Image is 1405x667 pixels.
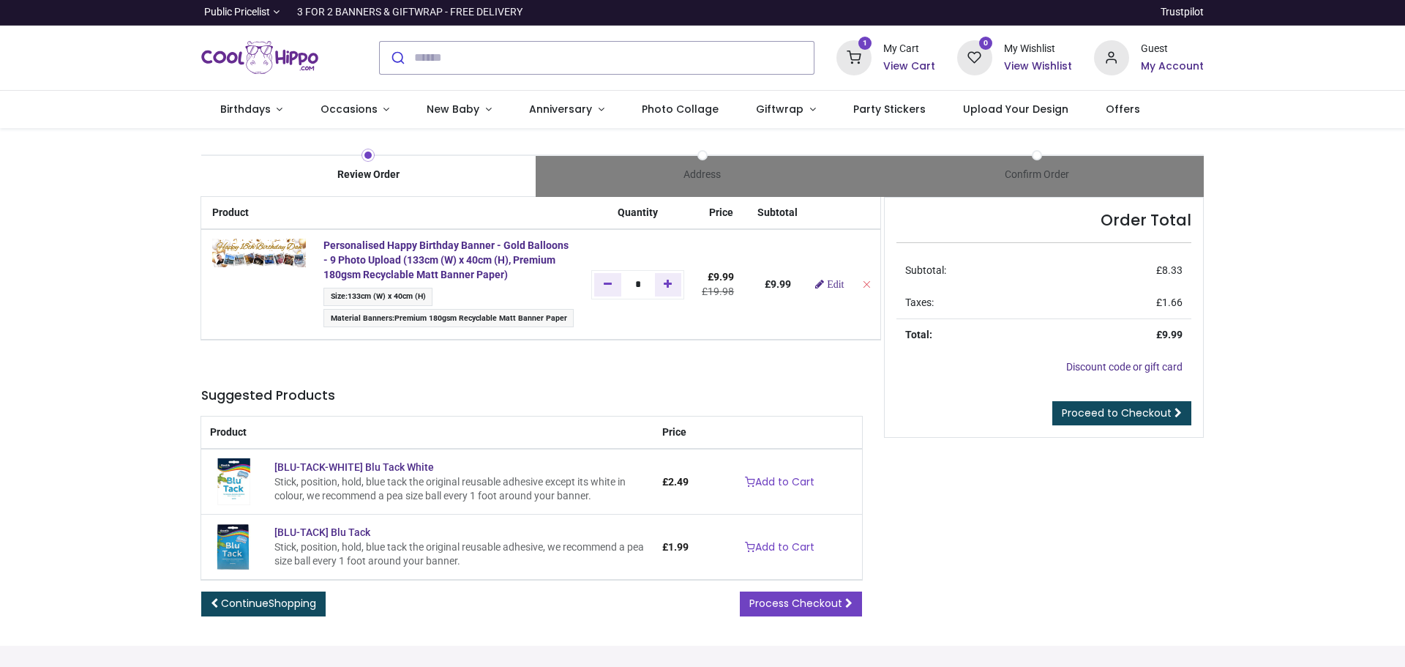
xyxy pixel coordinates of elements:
[1162,264,1183,276] span: 8.33
[1141,59,1204,74] a: My Account
[883,42,935,56] div: My Cart
[201,197,315,230] th: Product
[331,313,392,323] span: Material Banners
[713,271,734,283] span: 9.99
[896,209,1191,231] h4: Order Total
[668,541,689,553] span: 1.99
[749,197,806,230] th: Subtotal
[331,291,345,301] span: Size
[869,168,1204,182] div: Confirm Order
[301,91,408,129] a: Occasions
[896,255,1065,287] td: Subtotal:
[201,37,318,78] a: Logo of Cool Hippo
[642,102,719,116] span: Photo Collage
[201,417,653,450] th: Product
[210,523,257,570] img: [BLU-TACK] Blu Tack
[963,102,1068,116] span: Upload Your Design
[1162,297,1183,308] span: 1.66
[427,102,479,116] span: New Baby
[653,417,697,450] th: Price
[594,273,621,297] a: Remove one
[1156,329,1183,340] strong: £
[220,102,271,116] span: Birthdays
[662,541,689,553] span: £
[1141,42,1204,56] div: Guest
[662,476,689,488] span: £
[536,168,870,182] div: Address
[1052,401,1191,426] a: Proceed to Checkout
[815,279,844,289] a: Edit
[323,309,574,327] span: :
[323,288,432,306] span: :
[693,197,749,230] th: Price
[756,102,803,116] span: Giftwrap
[210,458,257,505] img: [BLU-TACK-WHITE] Blu Tack White
[957,51,992,62] a: 0
[708,286,734,297] span: 19.98
[1062,406,1172,420] span: Proceed to Checkout
[618,206,658,218] span: Quantity
[201,5,280,20] a: Public Pricelist
[702,286,734,297] del: £
[201,168,536,182] div: Review Order
[297,5,522,20] div: 3 FOR 2 BANNERS & GIFTWRAP - FREE DELIVERY
[510,91,623,129] a: Anniversary
[1004,59,1072,74] a: View Wishlist
[201,37,318,78] img: Cool Hippo
[905,329,932,340] strong: Total:
[529,102,592,116] span: Anniversary
[858,37,872,51] sup: 1
[201,592,326,616] a: ContinueShopping
[861,278,872,290] a: Remove from cart
[1161,5,1204,20] a: Trustpilot
[380,42,414,74] button: Submit
[274,526,370,538] a: [BLU-TACK] Blu Tack
[668,476,689,488] span: 2.49
[836,51,872,62] a: 1
[896,287,1065,319] td: Taxes:
[1106,102,1140,116] span: Offers
[735,470,824,495] a: Add to Cart
[1156,264,1183,276] span: £
[210,475,257,487] a: [BLU-TACK-WHITE] Blu Tack White
[201,387,862,405] h5: Suggested Products
[348,291,426,301] span: 133cm (W) x 40cm (H)
[221,596,316,611] span: Continue
[827,279,844,289] span: Edit
[394,313,567,323] span: Premium 180gsm Recyclable Matt Banner Paper
[708,271,734,283] span: £
[274,540,644,569] div: Stick, position, hold, blue tack the original reusable adhesive, we recommend a pea size ball eve...
[1156,297,1183,308] span: £
[210,540,257,552] a: [BLU-TACK] Blu Tack
[408,91,511,129] a: New Baby
[323,239,569,280] a: Personalised Happy Birthday Banner - Gold Balloons - 9 Photo Upload (133cm (W) x 40cm (H), Premiu...
[853,102,926,116] span: Party Stickers
[771,278,791,290] span: 9.99
[740,592,862,616] a: Process Checkout
[201,91,301,129] a: Birthdays
[212,239,306,267] img: 7j8PwKm7MurZrRWAAAAAElFTkSuQmCC
[979,37,993,51] sup: 0
[765,278,791,290] b: £
[321,102,378,116] span: Occasions
[749,596,842,611] span: Process Checkout
[269,596,316,611] span: Shopping
[274,461,434,473] a: [BLU-TACK-WHITE] Blu Tack White
[735,535,824,560] a: Add to Cart
[1162,329,1183,340] span: 9.99
[274,475,644,504] div: Stick, position, hold, blue tack the original reusable adhesive except its white in colour, we re...
[883,59,935,74] a: View Cart
[204,5,270,20] span: Public Pricelist
[655,273,682,297] a: Add one
[1004,42,1072,56] div: My Wishlist
[737,91,834,129] a: Giftwrap
[1066,361,1183,373] a: Discount code or gift card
